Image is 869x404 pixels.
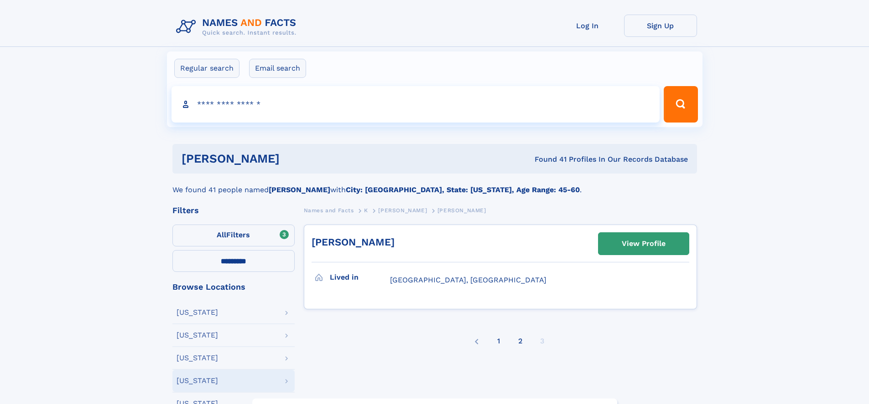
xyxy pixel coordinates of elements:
div: 3 [540,329,544,353]
span: All [217,230,226,239]
a: Names and Facts [304,205,354,216]
span: [PERSON_NAME] [437,207,486,214]
div: View Profile [622,233,666,254]
div: Filters [172,206,295,215]
a: 2 [518,329,522,353]
span: [PERSON_NAME] [378,207,427,214]
label: Regular search [174,59,239,78]
div: [US_STATE] [177,309,218,316]
div: We found 41 people named with . [172,174,697,195]
span: [GEOGRAPHIC_DATA], [GEOGRAPHIC_DATA] [390,276,546,284]
div: Browse Locations [172,283,295,291]
a: K [364,205,368,216]
span: K [364,207,368,214]
h1: [PERSON_NAME] [182,153,407,164]
b: [PERSON_NAME] [269,185,330,194]
a: Previous [471,329,482,353]
h3: Lived in [330,270,390,285]
button: Search Button [664,86,697,123]
a: [PERSON_NAME] [312,236,395,248]
div: [US_STATE] [177,332,218,339]
a: 1 [497,329,500,353]
label: Email search [249,59,306,78]
b: City: [GEOGRAPHIC_DATA], State: [US_STATE], Age Range: 45-60 [346,185,580,194]
div: [US_STATE] [177,354,218,362]
a: Sign Up [624,15,697,37]
input: search input [172,86,660,123]
div: Found 41 Profiles In Our Records Database [407,154,688,164]
div: [US_STATE] [177,377,218,384]
img: Logo Names and Facts [172,15,304,39]
a: View Profile [598,233,689,255]
a: Log In [551,15,624,37]
label: Filters [172,225,295,246]
a: [PERSON_NAME] [378,205,427,216]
